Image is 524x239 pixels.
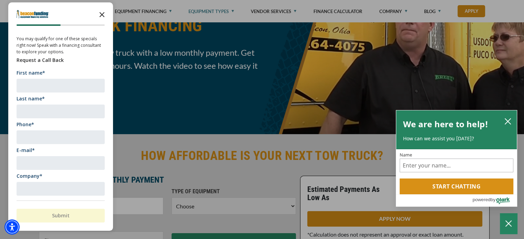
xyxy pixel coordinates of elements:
[472,195,490,204] span: powered
[500,213,517,234] button: Close Chatbox
[17,95,105,102] label: Last name*
[8,2,113,231] div: Survey
[403,117,488,131] h2: We are here to help!
[400,153,513,157] label: Name
[400,178,513,194] button: Start chatting
[491,195,495,204] span: by
[17,182,105,196] input: Company This field is required
[17,130,105,144] input: Phone This field is required
[17,147,105,153] label: E-mail*
[502,116,513,126] button: close chatbox
[17,69,105,76] label: First name*
[17,35,105,55] div: You may qualify for one of these specials right now! Speak with a financing consultant to explore...
[396,110,517,207] div: olark chatbox
[4,219,20,235] div: Accessibility Menu
[403,135,510,142] p: How can we assist you [DATE]?
[17,121,105,128] label: Phone*
[17,156,105,170] input: E-mail This field is required
[17,209,105,222] button: Submit
[17,56,105,64] div: Request a Call Back
[17,105,105,118] input: Last name This field is required
[472,195,517,206] a: Powered by Olark - open in a new tab
[17,173,105,179] label: Company*
[17,79,105,93] input: First name This field is required
[95,7,109,21] button: Close the survey
[400,159,513,172] input: Name
[17,10,49,18] img: Company logo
